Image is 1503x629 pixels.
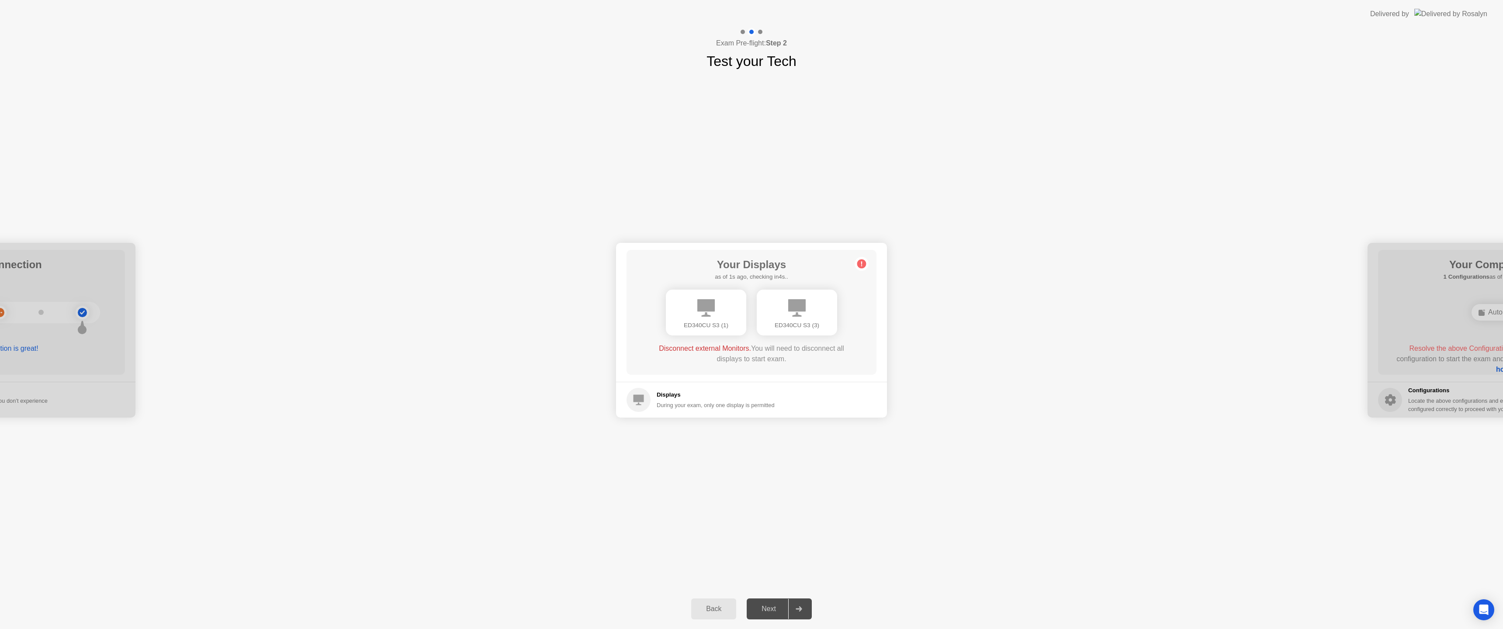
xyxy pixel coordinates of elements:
[1370,9,1409,19] div: Delivered by
[747,598,812,619] button: Next
[694,605,734,613] div: Back
[651,343,852,364] div: You will need to disconnect all displays to start exam.
[691,598,736,619] button: Back
[715,257,788,273] h1: Your Displays
[749,605,788,613] div: Next
[715,273,788,281] h5: as of 1s ago, checking in4s..
[706,51,797,72] h1: Test your Tech
[764,321,830,330] div: ED340CU S3 (3)
[659,345,751,352] span: Disconnect external Monitors.
[766,39,787,47] b: Step 2
[673,321,739,330] div: ED340CU S3 (1)
[657,391,775,399] h5: Displays
[657,401,775,409] div: During your exam, only one display is permitted
[1473,599,1494,620] div: Open Intercom Messenger
[1414,9,1487,19] img: Delivered by Rosalyn
[716,38,787,48] h4: Exam Pre-flight:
